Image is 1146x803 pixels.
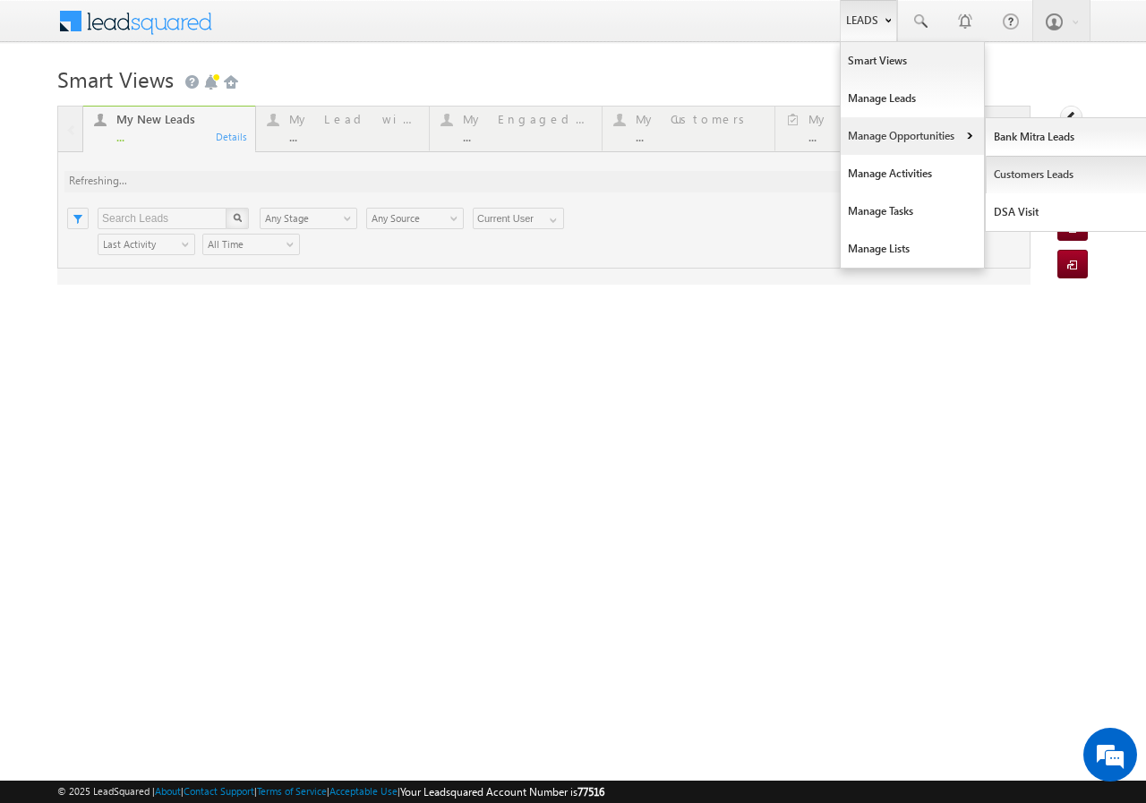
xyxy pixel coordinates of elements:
span: © 2025 LeadSquared | | | | | [57,783,604,800]
span: Your Leadsquared Account Number is [400,785,604,799]
a: Manage Tasks [841,192,984,230]
a: Manage Opportunities [841,117,984,155]
a: Terms of Service [257,785,327,797]
span: Smart Views [57,64,174,93]
span: 77516 [577,785,604,799]
a: Manage Lists [841,230,984,268]
a: Contact Support [184,785,254,797]
a: Smart Views [841,42,984,80]
a: About [155,785,181,797]
a: Manage Leads [841,80,984,117]
a: Acceptable Use [329,785,398,797]
a: Manage Activities [841,155,984,192]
